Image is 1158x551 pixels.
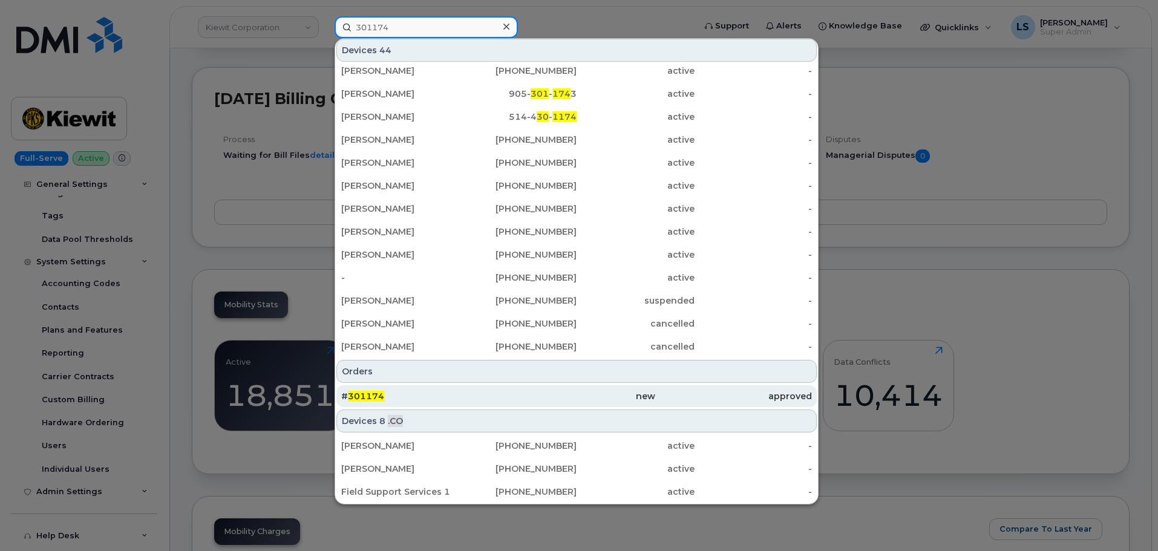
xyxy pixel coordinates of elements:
div: Devices [336,409,817,432]
div: [PERSON_NAME] [341,180,459,192]
div: active [577,272,695,284]
div: [PHONE_NUMBER] [459,272,577,284]
a: [PERSON_NAME][PHONE_NUMBER]active- [336,198,817,220]
div: - [341,272,459,284]
div: Orders [336,360,817,383]
div: [PHONE_NUMBER] [459,440,577,452]
a: [PERSON_NAME][PHONE_NUMBER]cancelled- [336,336,817,357]
span: 44 [379,44,391,56]
span: 1174 [552,111,577,122]
span: 301174 [348,391,384,402]
iframe: Messenger Launcher [1105,498,1149,542]
div: - [695,157,813,169]
a: [PERSON_NAME]905-301-1743active- [336,83,817,105]
div: - [695,463,813,475]
span: 8 [379,415,385,427]
div: - [695,486,813,498]
div: [PERSON_NAME] [341,440,459,452]
div: - [695,226,813,238]
div: [PERSON_NAME] [341,463,459,475]
div: [PERSON_NAME] [341,249,459,261]
div: [PERSON_NAME] [341,295,459,307]
div: - [695,180,813,192]
div: Field Support Services 1 [341,486,459,498]
div: [PHONE_NUMBER] [459,486,577,498]
a: [PERSON_NAME][PHONE_NUMBER]suspended- [336,290,817,311]
div: active [577,88,695,100]
a: -[PHONE_NUMBER]active- [336,267,817,289]
a: [PERSON_NAME][PHONE_NUMBER]active- [336,152,817,174]
a: [PERSON_NAME][PHONE_NUMBER]active- [336,221,817,243]
div: [PHONE_NUMBER] [459,203,577,215]
div: - [695,65,813,77]
div: [PHONE_NUMBER] [459,180,577,192]
div: [PHONE_NUMBER] [459,134,577,146]
div: cancelled [577,341,695,353]
div: [PERSON_NAME] [341,318,459,330]
div: active [577,111,695,123]
input: Find something... [335,16,518,38]
div: [PHONE_NUMBER] [459,226,577,238]
a: [PERSON_NAME][PHONE_NUMBER]cancelled- [336,313,817,334]
a: [PERSON_NAME][PHONE_NUMBER]active- [336,244,817,266]
div: [PERSON_NAME] [341,111,459,123]
a: [PERSON_NAME][PHONE_NUMBER]active- [336,129,817,151]
div: 905- - 3 [459,88,577,100]
a: [PERSON_NAME][PHONE_NUMBER]active- [336,175,817,197]
div: new [498,390,655,402]
div: active [577,65,695,77]
div: # [341,390,498,402]
div: active [577,249,695,261]
div: [PHONE_NUMBER] [459,463,577,475]
div: active [577,134,695,146]
div: active [577,203,695,215]
div: active [577,486,695,498]
div: [PHONE_NUMBER] [459,65,577,77]
div: [PHONE_NUMBER] [459,318,577,330]
div: [PERSON_NAME] [341,157,459,169]
div: - [695,295,813,307]
span: .CO [388,415,403,427]
div: [PHONE_NUMBER] [459,295,577,307]
div: active [577,440,695,452]
span: 301 [531,88,549,99]
div: suspended [577,295,695,307]
div: - [695,134,813,146]
div: - [695,249,813,261]
div: 514-4 - [459,111,577,123]
div: [PHONE_NUMBER] [459,341,577,353]
a: Field Support Services 1[PHONE_NUMBER]active- [336,481,817,503]
div: - [695,318,813,330]
div: approved [655,390,812,402]
div: - [695,111,813,123]
a: [PERSON_NAME][PHONE_NUMBER]active- [336,60,817,82]
div: [PHONE_NUMBER] [459,249,577,261]
div: [PERSON_NAME] [341,226,459,238]
div: active [577,226,695,238]
div: [PERSON_NAME] [341,341,459,353]
a: [PERSON_NAME][PHONE_NUMBER]active- [336,435,817,457]
div: [PERSON_NAME] [341,88,459,100]
div: [PHONE_NUMBER] [459,157,577,169]
div: [PERSON_NAME] [341,203,459,215]
div: [PERSON_NAME] [341,65,459,77]
div: Devices [336,39,817,62]
div: - [695,341,813,353]
div: active [577,180,695,192]
div: [PERSON_NAME] [341,134,459,146]
div: active [577,157,695,169]
div: - [695,440,813,452]
div: cancelled [577,318,695,330]
span: 174 [552,88,571,99]
div: - [695,272,813,284]
div: - [695,88,813,100]
div: - [695,203,813,215]
div: active [577,463,695,475]
a: [PERSON_NAME][PHONE_NUMBER]active- [336,458,817,480]
a: [PERSON_NAME]514-430-1174active- [336,106,817,128]
span: 30 [537,111,549,122]
a: #301174newapproved [336,385,817,407]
